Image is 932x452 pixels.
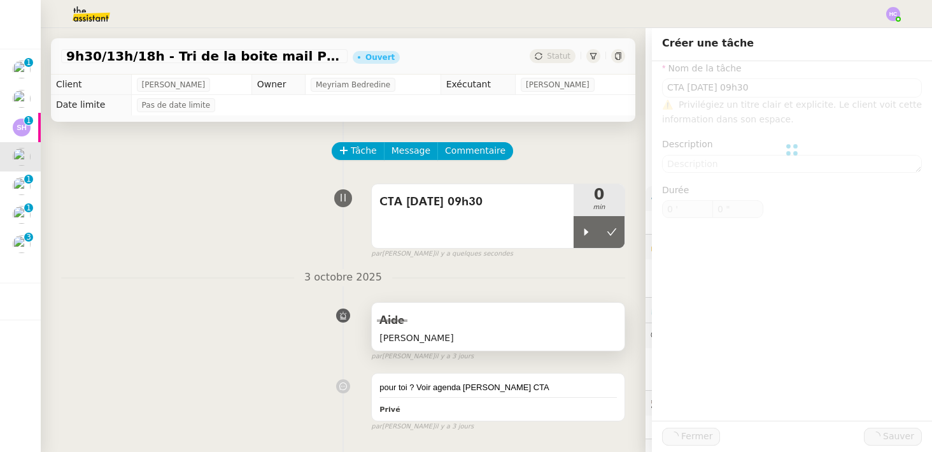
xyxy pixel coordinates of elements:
[371,421,382,432] span: par
[24,58,33,67] nz-badge-sup: 1
[379,331,617,346] span: [PERSON_NAME]
[371,351,474,362] small: [PERSON_NAME]
[24,175,33,184] nz-badge-sup: 1
[13,235,31,253] img: users%2Fa6PbEmLwvGXylUqKytRPpDpAx153%2Favatar%2Ffanny.png
[371,351,382,362] span: par
[435,249,513,259] span: il y a quelques secondes
[371,421,474,432] small: [PERSON_NAME]
[24,203,33,212] nz-badge-sup: 1
[662,37,754,49] span: Créer une tâche
[316,78,390,91] span: Meyriam Bedredine
[332,142,385,160] button: Tâche
[13,90,31,108] img: users%2Fvjxz7HYmGaNTSE4yF5W2mFwJXra2%2Favatar%2Ff3aef901-807b-4123-bf55-4aed7c5d6af5
[13,177,31,195] img: users%2Fo4K84Ijfr6OOM0fa5Hz4riIOf4g2%2Favatar%2FChatGPT%20Image%201%20aou%CC%82t%202025%2C%2010_2...
[26,203,31,215] p: 1
[13,119,31,136] img: svg
[371,249,382,259] span: par
[13,206,31,224] img: users%2Fa6PbEmLwvGXylUqKytRPpDpAx153%2Favatar%2Ffanny.png
[66,50,342,62] span: 9h30/13h/18h - Tri de la boite mail PRO - [DATE]
[547,52,570,61] span: Statut
[379,315,404,326] span: Aide
[646,323,932,348] div: 💬Commentaires 1
[13,61,31,78] img: users%2Fa6PbEmLwvGXylUqKytRPpDpAx153%2Favatar%2Ffanny.png
[26,58,31,69] p: 1
[526,78,590,91] span: [PERSON_NAME]
[646,235,932,259] div: 🔐Données client
[392,143,430,158] span: Message
[651,240,733,254] span: 🔐
[26,233,31,244] p: 3
[651,398,810,408] span: 🕵️
[384,142,438,160] button: Message
[24,116,33,125] nz-badge-sup: 1
[13,148,31,166] img: users%2FTDxDvmCjFdN3QFePFNGdQUcJcQk1%2Favatar%2F0cfb3a67-8790-4592-a9ec-92226c678442
[651,305,738,315] span: ⏲️
[26,175,31,186] p: 1
[142,99,211,112] span: Pas de date limite
[437,142,513,160] button: Commentaire
[435,421,474,432] span: il y a 3 jours
[886,7,900,21] img: svg
[646,391,932,416] div: 🕵️Autres demandes en cours 1
[142,78,206,91] span: [PERSON_NAME]
[51,75,131,95] td: Client
[379,193,566,212] span: CTA [DATE] 09h30
[574,202,625,213] span: min
[646,186,932,211] div: ⚙️Procédures
[435,351,474,362] span: il y a 3 jours
[51,95,131,115] td: Date limite
[24,233,33,242] nz-badge-sup: 3
[445,143,505,158] span: Commentaire
[651,330,755,340] span: 💬
[379,405,400,414] b: Privé
[864,428,922,446] button: Sauver
[441,75,515,95] td: Exécutant
[294,269,392,286] span: 3 octobre 2025
[379,381,617,394] div: pour toi ? Voir agenda [PERSON_NAME] CTA
[365,54,395,61] div: Ouvert
[371,249,513,259] small: [PERSON_NAME]
[646,298,932,323] div: ⏲️Tâches 1:00
[651,191,717,206] span: ⚙️
[351,143,377,158] span: Tâche
[251,75,305,95] td: Owner
[662,428,720,446] button: Fermer
[26,116,31,128] p: 1
[574,187,625,202] span: 0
